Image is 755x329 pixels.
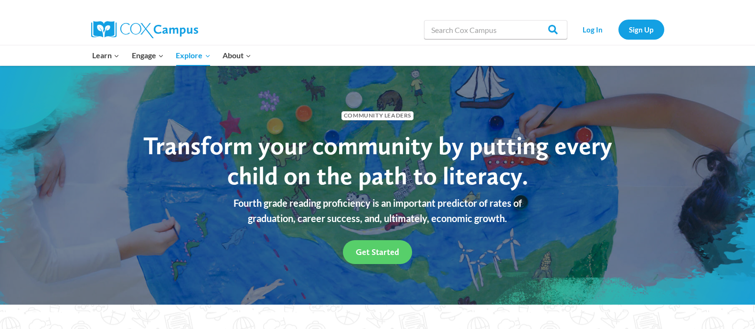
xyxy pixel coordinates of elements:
span: Explore [176,49,210,62]
span: Transform your community by putting every child on the path to literacy. [143,130,612,190]
nav: Secondary Navigation [572,20,664,39]
a: Sign Up [618,20,664,39]
span: Get Started [356,247,399,257]
img: Cox Campus [91,21,198,38]
a: Log In [572,20,614,39]
input: Search Cox Campus [424,20,567,39]
a: Get Started [343,240,412,264]
p: Fourth grade reading proficiency is an important predictor of rates of graduation, career success... [131,195,624,226]
nav: Primary Navigation [86,45,257,65]
span: Engage [132,49,164,62]
span: Community Leaders [341,111,414,120]
span: About [223,49,251,62]
span: Learn [92,49,119,62]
